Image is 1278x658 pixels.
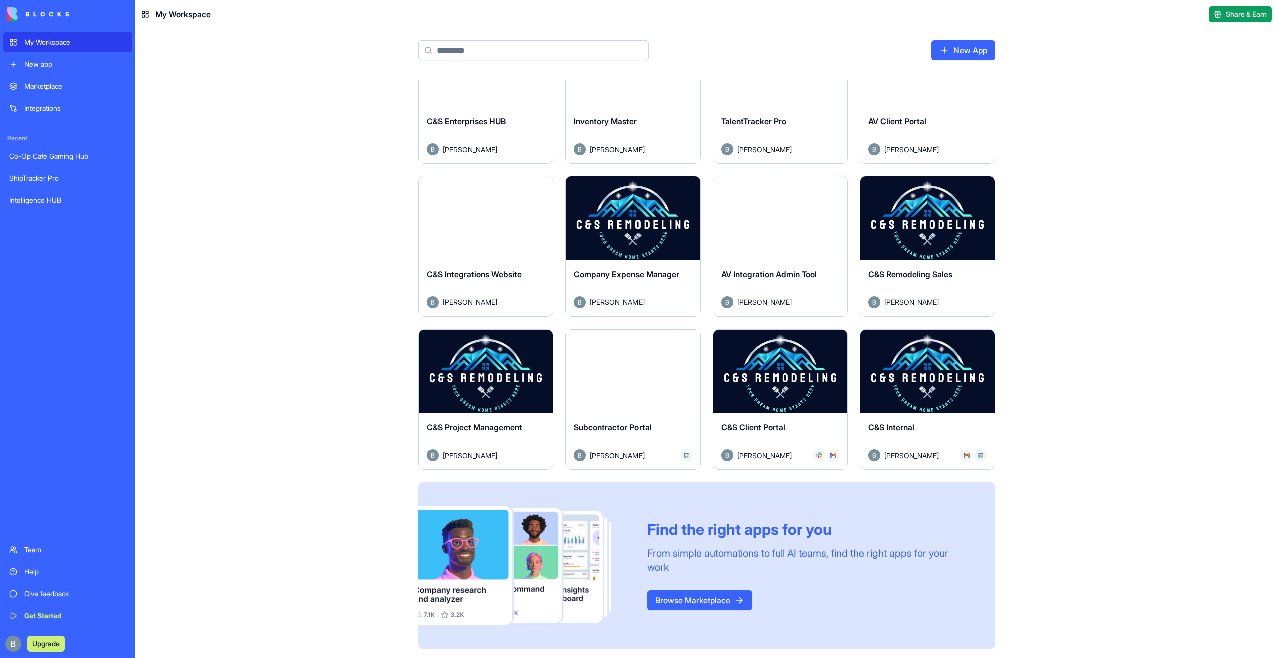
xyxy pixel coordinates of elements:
span: [PERSON_NAME] [737,450,792,461]
a: Co-Op Cafe Gaming Hub [3,146,132,166]
span: C&S Client Portal [721,422,785,432]
a: C&S Project ManagementAvatar[PERSON_NAME] [418,329,553,470]
img: Avatar [574,296,586,308]
a: Inventory MasterAvatar[PERSON_NAME] [565,23,701,164]
img: Avatar [721,449,733,461]
span: C&S Internal [868,422,914,432]
span: Recent [3,134,132,142]
img: Avatar [427,296,439,308]
img: Gmail_trouth.svg [830,452,836,458]
span: [PERSON_NAME] [737,144,792,155]
div: ShipTracker Pro [9,173,126,183]
span: TalentTracker Pro [721,116,786,126]
img: Avatar [574,143,586,155]
img: GCal_x6vdih.svg [683,452,689,458]
a: C&S Enterprises HUBAvatar[PERSON_NAME] [418,23,553,164]
div: Give feedback [24,589,126,599]
img: Gmail_trouth.svg [964,452,970,458]
a: TalentTracker ProAvatar[PERSON_NAME] [713,23,848,164]
img: Avatar [868,143,880,155]
span: [PERSON_NAME] [590,144,645,155]
a: Get Started [3,606,132,626]
a: Integrations [3,98,132,118]
span: Subcontractor Portal [574,422,652,432]
span: AV Client Portal [868,116,926,126]
span: [PERSON_NAME] [590,297,645,307]
div: Team [24,545,126,555]
span: Inventory Master [574,116,637,126]
img: Slack_i955cf.svg [816,452,822,458]
span: [PERSON_NAME] [884,144,939,155]
a: Give feedback [3,584,132,604]
a: New app [3,54,132,74]
span: Company Expense Manager [574,269,679,279]
img: Avatar [427,143,439,155]
img: Frame_181_egmpey.png [418,506,631,625]
a: ShipTracker Pro [3,168,132,188]
span: [PERSON_NAME] [443,450,497,461]
a: C&S Integrations WebsiteAvatar[PERSON_NAME] [418,176,553,317]
a: Browse Marketplace [647,590,752,610]
div: From simple automations to full AI teams, find the right apps for your work [647,546,971,574]
div: Integrations [24,103,126,113]
img: Avatar [721,143,733,155]
a: Help [3,562,132,582]
div: Intelligence HUB [9,195,126,205]
img: GCal_x6vdih.svg [978,452,984,458]
span: [PERSON_NAME] [737,297,792,307]
div: New app [24,59,126,69]
a: My Workspace [3,32,132,52]
a: Team [3,540,132,560]
span: [PERSON_NAME] [884,297,939,307]
span: My Workspace [155,8,211,20]
img: Avatar [427,449,439,461]
span: Share & Earn [1226,9,1267,19]
div: Co-Op Cafe Gaming Hub [9,151,126,161]
div: Help [24,567,126,577]
span: C&S Remodeling Sales [868,269,952,279]
a: AV Integration Admin ToolAvatar[PERSON_NAME] [713,176,848,317]
a: New App [931,40,995,60]
a: Company Expense ManagerAvatar[PERSON_NAME] [565,176,701,317]
span: C&S Integrations Website [427,269,522,279]
span: AV Integration Admin Tool [721,269,817,279]
img: Avatar [574,449,586,461]
a: C&S InternalAvatar[PERSON_NAME] [860,329,995,470]
span: C&S Enterprises HUB [427,116,506,126]
a: Marketplace [3,76,132,96]
span: [PERSON_NAME] [443,297,497,307]
a: Intelligence HUB [3,190,132,210]
div: Find the right apps for you [647,520,971,538]
a: Subcontractor PortalAvatar[PERSON_NAME] [565,329,701,470]
span: C&S Project Management [427,422,522,432]
div: My Workspace [24,37,126,47]
img: logo [7,7,69,21]
span: [PERSON_NAME] [590,450,645,461]
span: [PERSON_NAME] [884,450,939,461]
button: Share & Earn [1209,6,1272,22]
a: C&S Client PortalAvatar[PERSON_NAME] [713,329,848,470]
a: Upgrade [27,638,65,648]
img: Avatar [868,296,880,308]
span: [PERSON_NAME] [443,144,497,155]
img: Avatar [721,296,733,308]
a: AV Client PortalAvatar[PERSON_NAME] [860,23,995,164]
div: Get Started [24,611,126,621]
a: C&S Remodeling SalesAvatar[PERSON_NAME] [860,176,995,317]
img: Avatar [868,449,880,461]
button: Upgrade [27,636,65,652]
div: Marketplace [24,81,126,91]
img: ACg8ocIug40qN1SCXJiinWdltW7QsPxROn8ZAVDlgOtPD8eQfXIZmw=s96-c [5,636,21,652]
